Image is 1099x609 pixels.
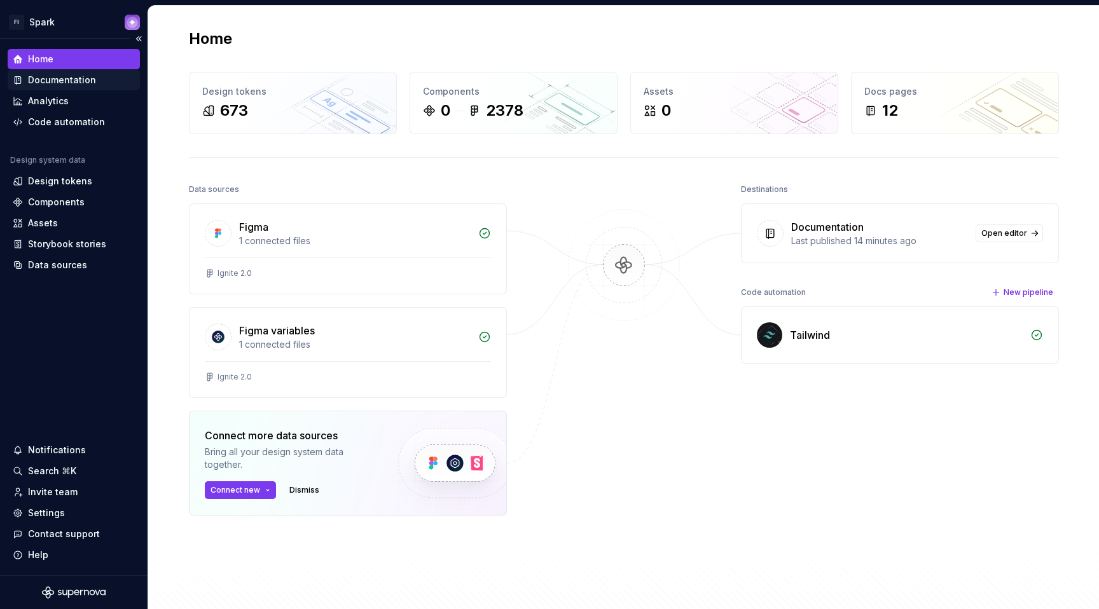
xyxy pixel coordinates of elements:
div: Connect more data sources [205,428,377,443]
button: Dismiss [284,481,325,499]
button: Notifications [8,440,140,460]
span: New pipeline [1004,287,1053,298]
a: Storybook stories [8,234,140,254]
div: Figma [239,219,268,235]
div: 0 [441,100,450,121]
div: 0 [661,100,671,121]
div: 1 connected files [239,338,471,351]
button: FISparkDesign System Manager [3,8,145,36]
span: Dismiss [289,485,319,495]
div: Contact support [28,528,100,540]
button: Search ⌘K [8,461,140,481]
div: Spark [29,16,55,29]
div: Home [28,53,53,65]
a: Analytics [8,91,140,111]
span: Connect new [211,485,260,495]
a: Figma1 connected filesIgnite 2.0 [189,203,507,294]
div: Documentation [28,74,96,86]
div: Bring all your design system data together. [205,446,377,471]
div: Notifications [28,444,86,456]
a: Settings [8,503,140,523]
a: Open editor [976,224,1043,242]
a: Design tokens673 [189,72,397,134]
div: Figma variables [239,323,315,338]
div: Ignite 2.0 [218,372,252,382]
a: Components [8,192,140,212]
a: Data sources [8,255,140,275]
a: Documentation [8,70,140,90]
a: Design tokens [8,171,140,191]
a: Assets0 [630,72,838,134]
img: Design System Manager [125,15,140,30]
div: Code automation [741,284,806,301]
svg: Supernova Logo [42,586,106,599]
a: Code automation [8,112,140,132]
div: Code automation [28,116,105,128]
button: Help [8,545,140,565]
div: Search ⌘K [28,465,76,477]
div: Data sources [28,259,87,271]
button: Contact support [8,524,140,544]
a: Invite team [8,482,140,502]
div: 12 [882,100,898,121]
a: Components02378 [410,72,618,134]
div: Design tokens [28,175,92,188]
div: Components [423,85,604,98]
div: Destinations [741,181,788,198]
a: Docs pages12 [851,72,1059,134]
div: 673 [220,100,248,121]
a: Home [8,49,140,69]
button: New pipeline [988,284,1059,301]
div: Design system data [10,155,85,165]
a: Assets [8,213,140,233]
div: Invite team [28,486,78,498]
div: Tailwind [790,327,830,343]
div: Design tokens [202,85,384,98]
div: Components [28,196,85,209]
div: Data sources [189,181,239,198]
div: Ignite 2.0 [218,268,252,278]
div: Settings [28,507,65,519]
div: 2378 [486,100,523,121]
div: Assets [644,85,825,98]
div: Assets [28,217,58,229]
h2: Home [189,29,232,49]
div: 1 connected files [239,235,471,247]
button: Collapse sidebar [130,30,148,48]
div: Storybook stories [28,238,106,250]
div: Analytics [28,95,69,107]
span: Open editor [981,228,1027,238]
button: Connect new [205,481,276,499]
div: Help [28,549,48,561]
a: Figma variables1 connected filesIgnite 2.0 [189,307,507,398]
div: Last published 14 minutes ago [791,235,968,247]
div: Documentation [791,219,864,235]
div: Docs pages [864,85,1046,98]
div: FI [9,15,24,30]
